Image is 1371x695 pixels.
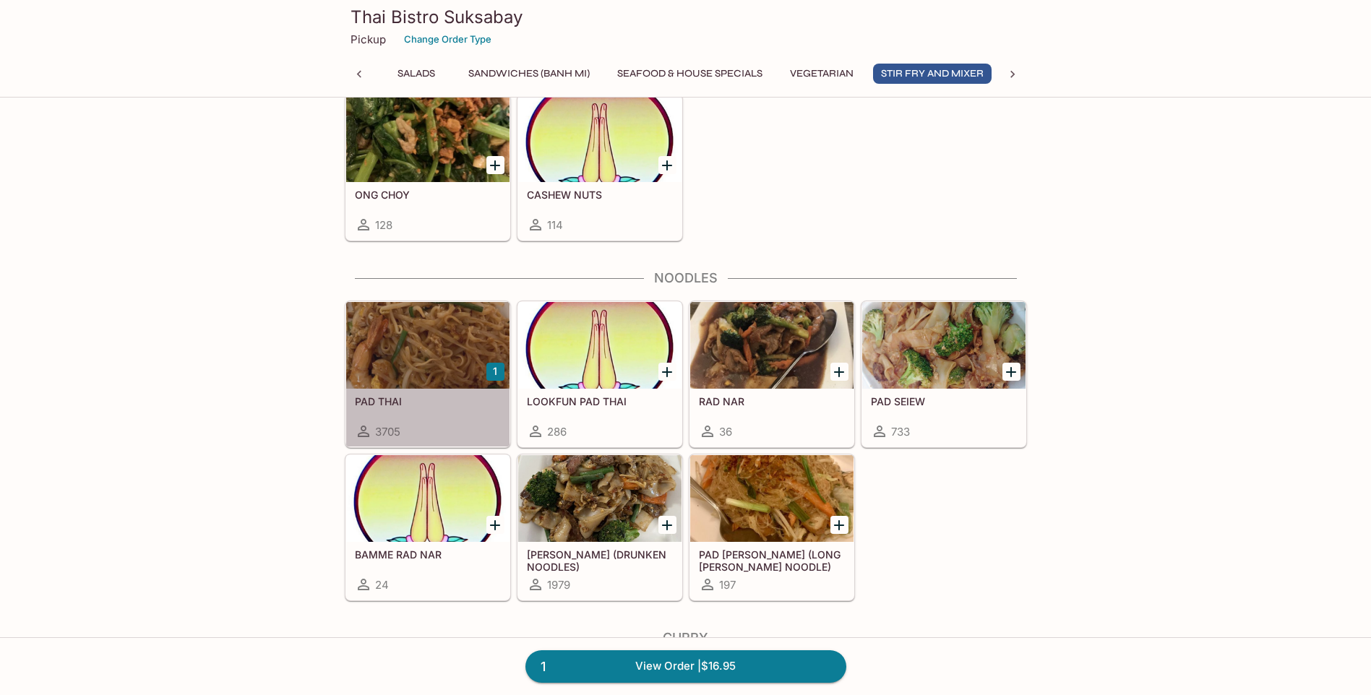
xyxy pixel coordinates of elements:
[690,302,854,389] div: RAD NAR
[547,578,570,592] span: 1979
[517,95,682,241] a: CASHEW NUTS114
[375,218,392,232] span: 128
[518,95,682,182] div: CASHEW NUTS
[609,64,770,84] button: Seafood & House Specials
[871,395,1017,407] h5: PAD SEIEW
[384,64,449,84] button: Salads
[345,301,510,447] a: PAD THAI3705
[690,455,854,542] div: PAD WOON SEN (LONG RICE NOODLE)
[1002,363,1020,381] button: Add PAD SEIEW
[525,650,846,682] a: 1View Order |$16.95
[375,425,400,439] span: 3705
[658,156,676,174] button: Add CASHEW NUTS
[689,301,854,447] a: RAD NAR36
[861,301,1026,447] a: PAD SEIEW733
[346,302,510,389] div: PAD THAI
[345,270,1027,286] h4: Noodles
[486,516,504,534] button: Add BAMME RAD NAR
[346,455,510,542] div: BAMME RAD NAR
[719,578,736,592] span: 197
[547,218,563,232] span: 114
[486,363,504,381] button: Add PAD THAI
[345,95,510,241] a: ONG CHOY128
[355,395,501,407] h5: PAD THAI
[355,548,501,561] h5: BAMME RAD NAR
[345,630,1027,646] h4: Curry
[658,363,676,381] button: Add LOOKFUN PAD THAI
[460,64,598,84] button: Sandwiches (Banh Mi)
[862,302,1026,389] div: PAD SEIEW
[518,455,682,542] div: KEE MAO (DRUNKEN NOODLES)
[375,578,389,592] span: 24
[355,189,501,201] h5: ONG CHOY
[518,302,682,389] div: LOOKFUN PAD THAI
[517,454,682,600] a: [PERSON_NAME] (DRUNKEN NOODLES)1979
[658,516,676,534] button: Add KEE MAO (DRUNKEN NOODLES)
[351,6,1021,28] h3: Thai Bistro Suksabay
[345,454,510,600] a: BAMME RAD NAR24
[873,64,992,84] button: Stir Fry and Mixer
[547,425,567,439] span: 286
[527,548,673,572] h5: [PERSON_NAME] (DRUNKEN NOODLES)
[532,657,554,677] span: 1
[830,516,848,534] button: Add PAD WOON SEN (LONG RICE NOODLE)
[517,301,682,447] a: LOOKFUN PAD THAI286
[830,363,848,381] button: Add RAD NAR
[689,454,854,600] a: PAD [PERSON_NAME] (LONG [PERSON_NAME] NOODLE)197
[782,64,861,84] button: Vegetarian
[719,425,732,439] span: 36
[527,189,673,201] h5: CASHEW NUTS
[397,28,498,51] button: Change Order Type
[346,95,510,182] div: ONG CHOY
[486,156,504,174] button: Add ONG CHOY
[891,425,910,439] span: 733
[351,33,386,46] p: Pickup
[527,395,673,407] h5: LOOKFUN PAD THAI
[699,395,845,407] h5: RAD NAR
[699,548,845,572] h5: PAD [PERSON_NAME] (LONG [PERSON_NAME] NOODLE)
